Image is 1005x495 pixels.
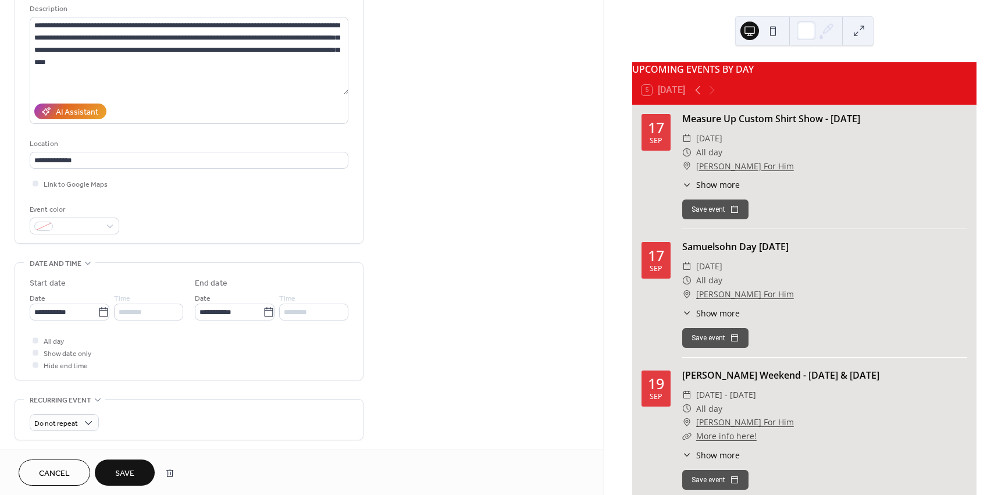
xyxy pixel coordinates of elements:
[30,394,91,407] span: Recurring event
[696,415,794,429] a: [PERSON_NAME] For Him
[30,277,66,290] div: Start date
[34,104,106,119] button: AI Assistant
[682,179,692,191] div: ​
[650,265,662,273] div: Sep
[682,131,692,145] div: ​
[30,3,346,15] div: Description
[195,293,211,305] span: Date
[696,449,740,461] span: Show more
[30,293,45,305] span: Date
[279,293,295,305] span: Time
[696,287,794,301] a: [PERSON_NAME] For Him
[696,179,740,191] span: Show more
[114,293,130,305] span: Time
[648,248,664,263] div: 17
[650,393,662,401] div: Sep
[682,402,692,416] div: ​
[44,360,88,372] span: Hide end time
[696,159,794,173] a: [PERSON_NAME] For Him
[44,179,108,191] span: Link to Google Maps
[682,200,749,219] button: Save event
[696,273,722,287] span: All day
[44,348,91,360] span: Show date only
[682,240,967,254] div: Samuelsohn Day [DATE]
[44,336,64,348] span: All day
[19,460,90,486] button: Cancel
[682,179,740,191] button: ​Show more
[195,277,227,290] div: End date
[682,112,967,126] div: Measure Up Custom Shirt Show - [DATE]
[682,369,879,382] a: [PERSON_NAME] Weekend - [DATE] & [DATE]
[682,307,740,319] button: ​Show more
[95,460,155,486] button: Save
[632,62,977,76] div: UPCOMING EVENTS BY DAY
[115,468,134,480] span: Save
[682,259,692,273] div: ​
[696,131,722,145] span: [DATE]
[696,402,722,416] span: All day
[39,468,70,480] span: Cancel
[682,307,692,319] div: ​
[682,159,692,173] div: ​
[696,430,757,441] a: More info here!
[30,138,346,150] div: Location
[650,137,662,145] div: Sep
[30,258,81,270] span: Date and time
[696,145,722,159] span: All day
[30,204,117,216] div: Event color
[696,259,722,273] span: [DATE]
[682,429,692,443] div: ​
[648,120,664,135] div: 17
[682,470,749,490] button: Save event
[682,415,692,429] div: ​
[696,307,740,319] span: Show more
[682,273,692,287] div: ​
[696,388,756,402] span: [DATE] - [DATE]
[682,449,740,461] button: ​Show more
[682,388,692,402] div: ​
[34,417,78,430] span: Do not repeat
[682,449,692,461] div: ​
[56,106,98,119] div: AI Assistant
[682,328,749,348] button: Save event
[682,287,692,301] div: ​
[682,145,692,159] div: ​
[648,376,664,391] div: 19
